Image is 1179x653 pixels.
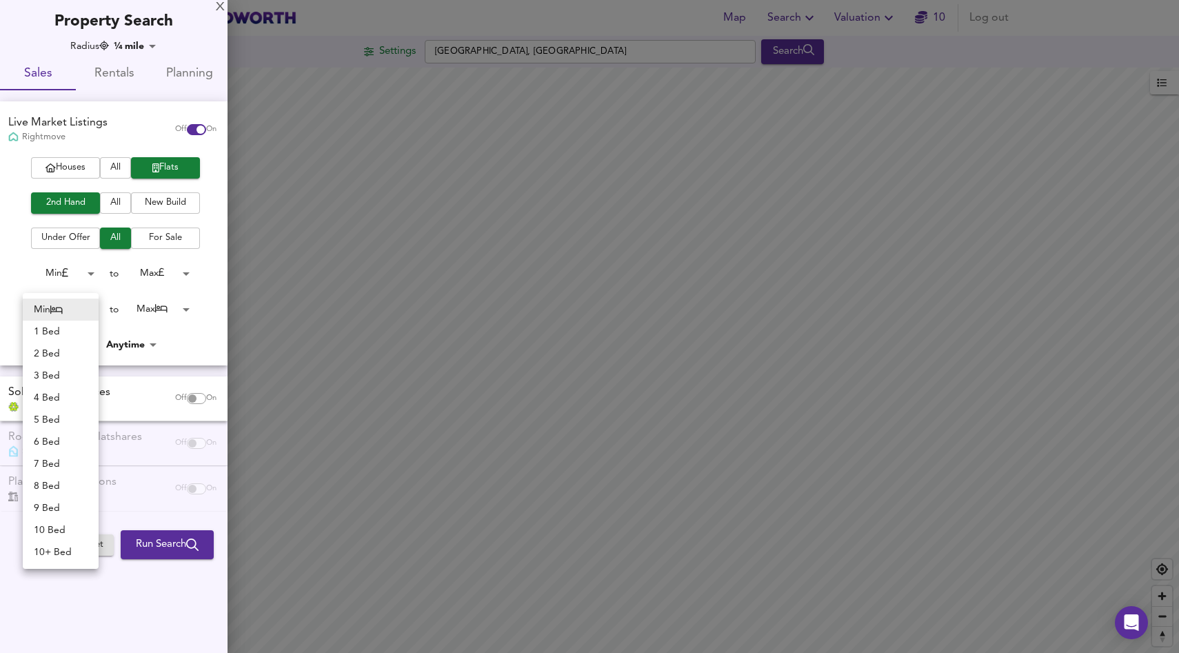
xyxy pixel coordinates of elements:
[23,409,99,431] li: 5 Bed
[23,321,99,343] li: 1 Bed
[23,343,99,365] li: 2 Bed
[23,387,99,409] li: 4 Bed
[23,519,99,541] li: 10 Bed
[23,497,99,519] li: 9 Bed
[23,475,99,497] li: 8 Bed
[23,299,99,321] li: Min
[23,453,99,475] li: 7 Bed
[23,541,99,563] li: 10+ Bed
[23,365,99,387] li: 3 Bed
[1115,606,1148,639] div: Open Intercom Messenger
[23,431,99,453] li: 6 Bed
